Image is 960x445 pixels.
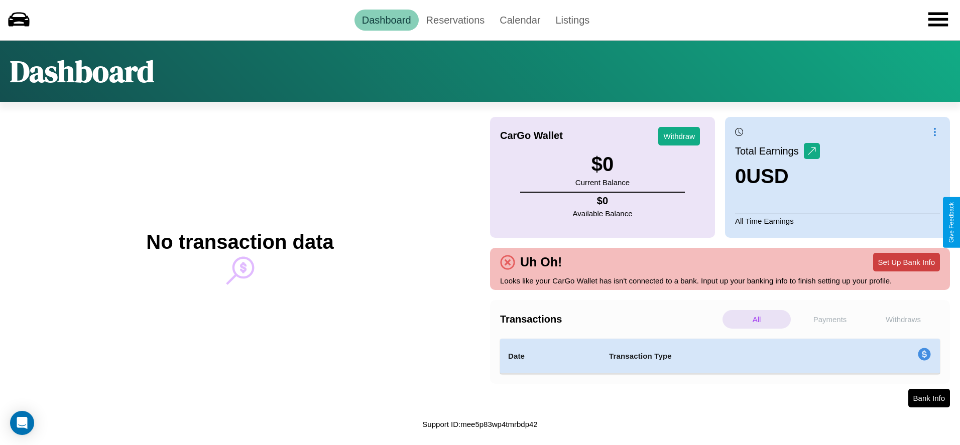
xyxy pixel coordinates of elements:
[500,339,940,374] table: simple table
[658,127,700,145] button: Withdraw
[735,142,804,160] p: Total Earnings
[575,153,630,176] h3: $ 0
[146,231,333,253] h2: No transaction data
[948,202,955,243] div: Give Feedback
[609,350,836,362] h4: Transaction Type
[908,389,950,407] button: Bank Info
[735,214,940,228] p: All Time Earnings
[548,10,597,31] a: Listings
[492,10,548,31] a: Calendar
[10,51,154,92] h1: Dashboard
[500,314,720,325] h4: Transactions
[500,274,940,287] p: Looks like your CarGo Wallet has isn't connected to a bank. Input up your banking info to finish ...
[10,411,34,435] div: Open Intercom Messenger
[515,255,567,269] h4: Uh Oh!
[573,207,633,220] p: Available Balance
[422,417,537,431] p: Support ID: mee5p83wp4tmrbdp42
[869,310,937,329] p: Withdraws
[575,176,630,189] p: Current Balance
[500,130,563,141] h4: CarGo Wallet
[723,310,791,329] p: All
[573,195,633,207] h4: $ 0
[508,350,593,362] h4: Date
[354,10,419,31] a: Dashboard
[419,10,493,31] a: Reservations
[796,310,864,329] p: Payments
[873,253,940,271] button: Set Up Bank Info
[735,165,820,188] h3: 0 USD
